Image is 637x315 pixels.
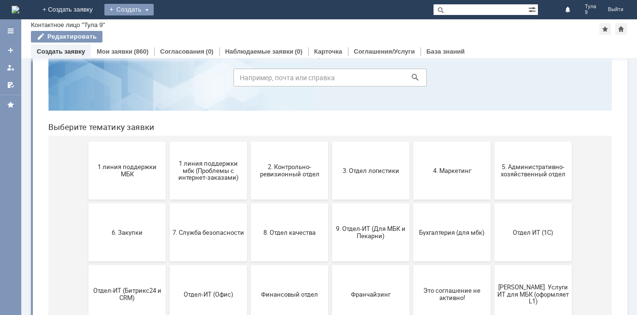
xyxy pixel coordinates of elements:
div: Добавить в избранное [599,23,611,35]
span: Отдел-ИТ (Битрикс24 и CRM) [51,261,122,276]
button: Отдел ИТ (1С) [454,178,531,236]
div: (0) [295,48,303,55]
span: Франчайзинг [294,265,366,272]
a: Мои согласования [3,77,18,93]
span: 6. Закупки [51,203,122,210]
div: (0) [206,48,214,55]
a: Карточка [314,48,342,55]
span: Это соглашение не активно! [376,261,447,276]
div: (860) [134,48,148,55]
span: 1 линия поддержки МБК [51,138,122,152]
span: Отдел ИТ (1С) [457,203,528,210]
div: Контактное лицо "Тула 9" [31,21,105,29]
a: Мои заявки [3,60,18,75]
span: Бухгалтерия (для мбк) [376,203,447,210]
span: 8. Отдел качества [213,203,285,210]
a: Создать заявку [37,48,85,55]
span: 2. Контрольно-ревизионный отдел [213,138,285,152]
span: Финансовый отдел [213,265,285,272]
button: Отдел-ИТ (Офис) [129,240,206,298]
input: Например, почта или справка [193,43,386,61]
span: Тула [585,4,596,10]
a: Наблюдаемые заявки [225,48,293,55]
button: Это соглашение не активно! [373,240,450,298]
button: 7. Служба безопасности [129,178,206,236]
button: 6. Закупки [48,178,125,236]
button: [PERSON_NAME]. Услуги ИТ для МБК (оформляет L1) [454,240,531,298]
span: [PERSON_NAME]. Услуги ИТ для МБК (оформляет L1) [457,258,528,279]
div: Создать [104,4,154,15]
button: 4. Маркетинг [373,116,450,174]
a: База знаний [426,48,464,55]
button: 1 линия поддержки МБК [48,116,125,174]
button: 8. Отдел качества [210,178,288,236]
a: Перейти на домашнюю страницу [12,6,19,14]
button: Франчайзинг [291,240,369,298]
header: Выберите тематику заявки [8,97,571,106]
div: Сделать домашней страницей [615,23,627,35]
button: Бухгалтерия (для мбк) [373,178,450,236]
span: 4. Маркетинг [376,141,447,148]
img: logo [12,6,19,14]
button: 1 линия поддержки мбк (Проблемы с интернет-заказами) [129,116,206,174]
span: 5. Административно-хозяйственный отдел [457,138,528,152]
button: Отдел-ИТ (Битрикс24 и CRM) [48,240,125,298]
button: 5. Административно-хозяйственный отдел [454,116,531,174]
button: 3. Отдел логистики [291,116,369,174]
button: 2. Контрольно-ревизионный отдел [210,116,288,174]
span: 3. Отдел логистики [294,141,366,148]
label: Воспользуйтесь поиском [193,24,386,33]
button: 9. Отдел-ИТ (Для МБК и Пекарни) [291,178,369,236]
span: 9 [585,10,596,15]
a: Соглашения/Услуги [354,48,415,55]
span: Отдел-ИТ (Офис) [132,265,203,272]
span: Расширенный поиск [528,4,538,14]
span: 7. Служба безопасности [132,203,203,210]
button: Финансовый отдел [210,240,288,298]
a: Согласования [160,48,204,55]
a: Мои заявки [97,48,132,55]
a: Создать заявку [3,43,18,58]
span: 9. Отдел-ИТ (Для МБК и Пекарни) [294,200,366,214]
span: 1 линия поддержки мбк (Проблемы с интернет-заказами) [132,134,203,156]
